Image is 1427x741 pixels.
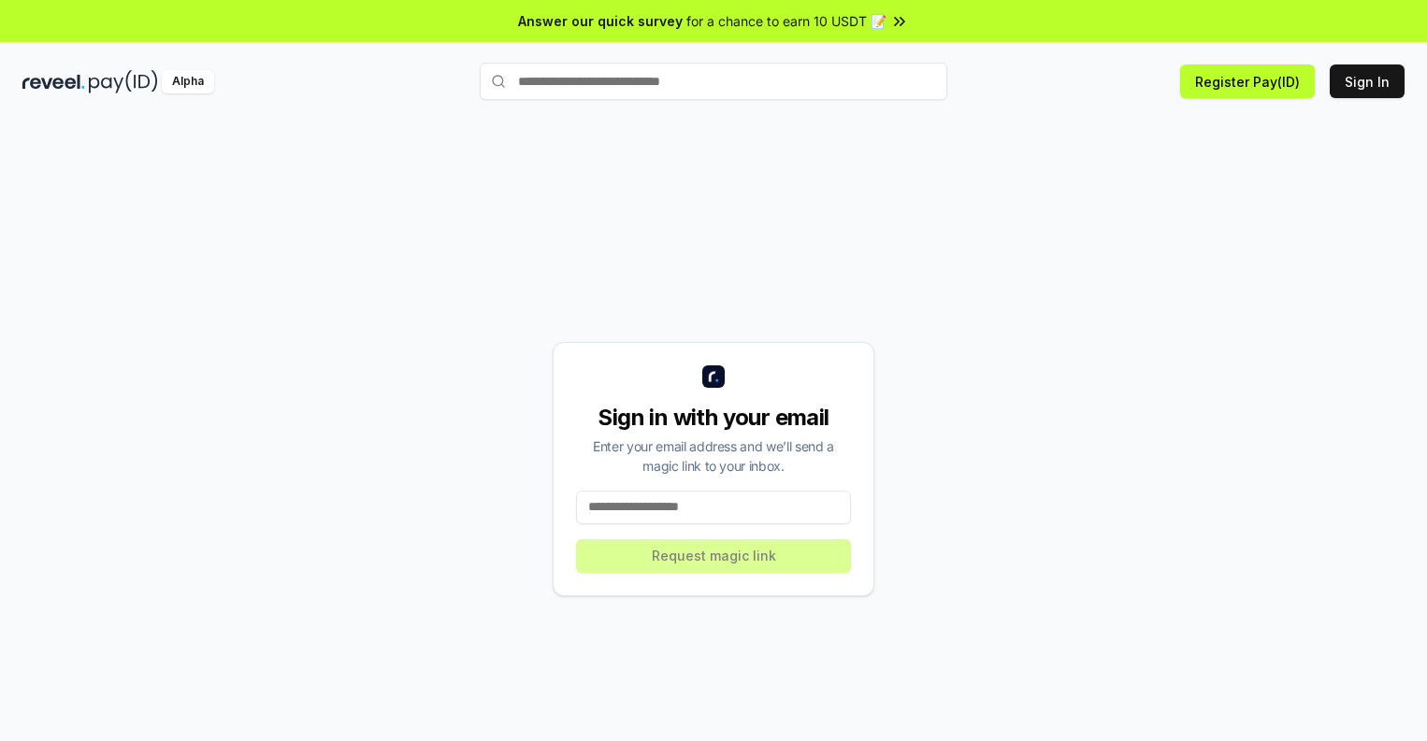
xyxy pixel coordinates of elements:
span: Answer our quick survey [518,11,683,31]
div: Sign in with your email [576,403,851,433]
img: pay_id [89,70,158,93]
img: reveel_dark [22,70,85,93]
button: Sign In [1330,64,1405,98]
div: Enter your email address and we’ll send a magic link to your inbox. [576,436,851,476]
span: for a chance to earn 10 USDT 📝 [686,11,886,31]
button: Register Pay(ID) [1180,64,1315,98]
div: Alpha [162,70,214,93]
img: logo_small [702,365,725,388]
